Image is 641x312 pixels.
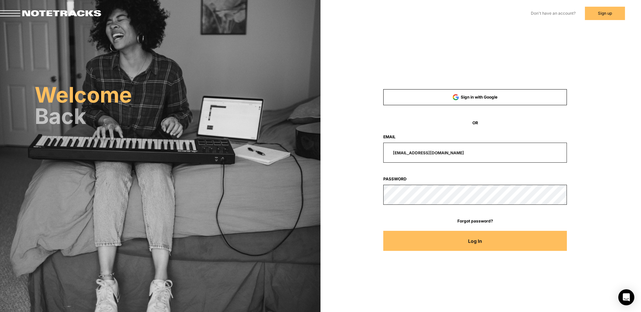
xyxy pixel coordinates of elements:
button: Sign up [585,7,625,20]
label: Password [383,176,567,182]
input: email@address.com [383,143,567,163]
button: Sign in with Google [383,89,567,105]
h2: Back [35,107,320,126]
span: Sign in with Google [461,95,497,100]
a: Forgot password? [383,218,567,224]
label: Email [383,134,567,140]
div: Open Intercom Messenger [618,289,634,305]
h2: Welcome [35,86,320,104]
button: Log In [383,231,567,251]
span: OR [383,120,567,126]
label: Don't have an account? [531,10,576,16]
